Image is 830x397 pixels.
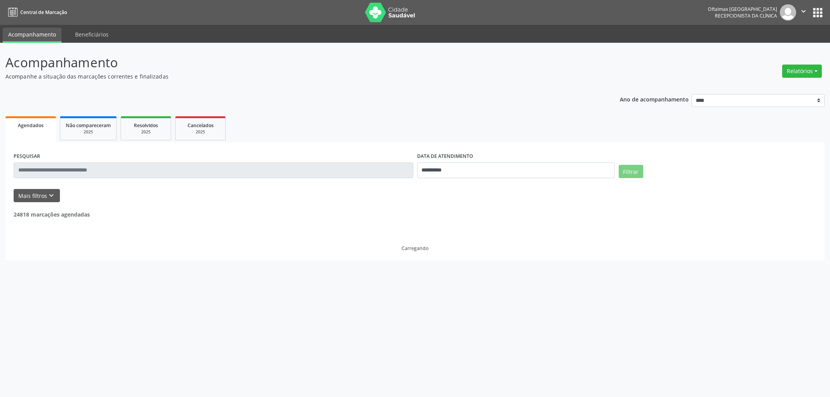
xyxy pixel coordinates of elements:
[5,72,579,80] p: Acompanhe a situação das marcações correntes e finalizadas
[620,94,689,104] p: Ano de acompanhamento
[18,122,44,129] span: Agendados
[780,4,796,21] img: img
[14,150,40,163] label: PESQUISAR
[134,122,158,129] span: Resolvidos
[14,211,90,218] strong: 24818 marcações agendadas
[3,28,61,43] a: Acompanhamento
[20,9,67,16] span: Central de Marcação
[799,7,808,16] i: 
[796,4,811,21] button: 
[715,12,777,19] span: Recepcionista da clínica
[66,122,111,129] span: Não compareceram
[66,129,111,135] div: 2025
[5,53,579,72] p: Acompanhamento
[14,189,60,203] button: Mais filtroskeyboard_arrow_down
[811,6,825,19] button: apps
[181,129,220,135] div: 2025
[417,150,473,163] label: DATA DE ATENDIMENTO
[47,191,56,200] i: keyboard_arrow_down
[126,129,165,135] div: 2025
[402,245,428,252] div: Carregando
[619,165,643,178] button: Filtrar
[5,6,67,19] a: Central de Marcação
[188,122,214,129] span: Cancelados
[782,65,822,78] button: Relatórios
[70,28,114,41] a: Beneficiários
[708,6,777,12] div: Oftalmax [GEOGRAPHIC_DATA]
